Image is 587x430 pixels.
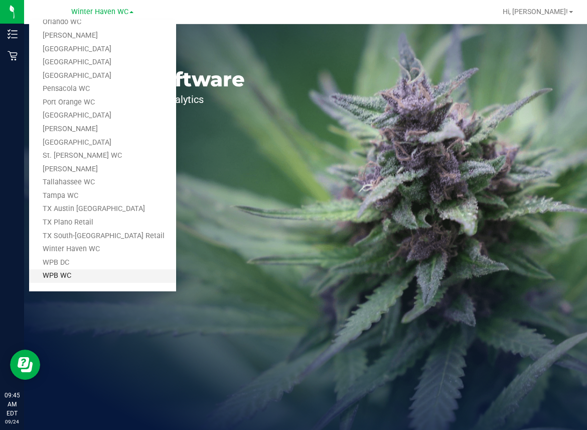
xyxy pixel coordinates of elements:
[29,56,176,69] a: [GEOGRAPHIC_DATA]
[29,163,176,176] a: [PERSON_NAME]
[8,29,18,39] inline-svg: Inventory
[29,96,176,110] a: Port Orange WC
[29,136,176,150] a: [GEOGRAPHIC_DATA]
[29,43,176,56] a: [GEOGRAPHIC_DATA]
[29,189,176,203] a: Tampa WC
[71,8,128,16] span: Winter Haven WC
[29,149,176,163] a: St. [PERSON_NAME] WC
[29,230,176,243] a: TX South-[GEOGRAPHIC_DATA] Retail
[29,109,176,123] a: [GEOGRAPHIC_DATA]
[29,69,176,83] a: [GEOGRAPHIC_DATA]
[29,269,176,283] a: WPB WC
[29,176,176,189] a: Tallahassee WC
[503,8,568,16] span: Hi, [PERSON_NAME]!
[29,243,176,256] a: Winter Haven WC
[29,123,176,136] a: [PERSON_NAME]
[29,216,176,230] a: TX Plano Retail
[5,418,20,425] p: 09/24
[29,16,176,29] a: Orlando WC
[8,51,18,61] inline-svg: Retail
[29,202,176,216] a: TX Austin [GEOGRAPHIC_DATA]
[29,82,176,96] a: Pensacola WC
[29,29,176,43] a: [PERSON_NAME]
[10,350,40,380] iframe: Resource center
[29,256,176,270] a: WPB DC
[5,391,20,418] p: 09:45 AM EDT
